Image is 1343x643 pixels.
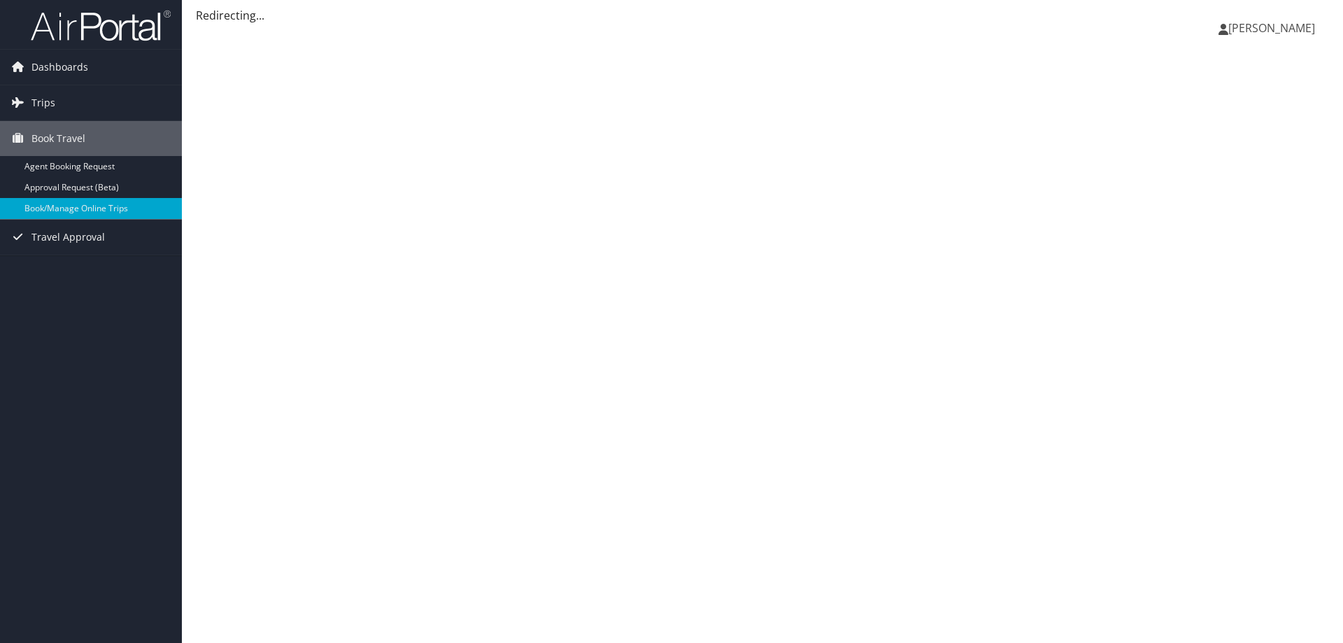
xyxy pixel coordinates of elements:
[31,85,55,120] span: Trips
[1218,7,1329,49] a: [PERSON_NAME]
[31,121,85,156] span: Book Travel
[1228,20,1315,36] span: [PERSON_NAME]
[31,50,88,85] span: Dashboards
[196,7,1329,24] div: Redirecting...
[31,220,105,255] span: Travel Approval
[31,9,171,42] img: airportal-logo.png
